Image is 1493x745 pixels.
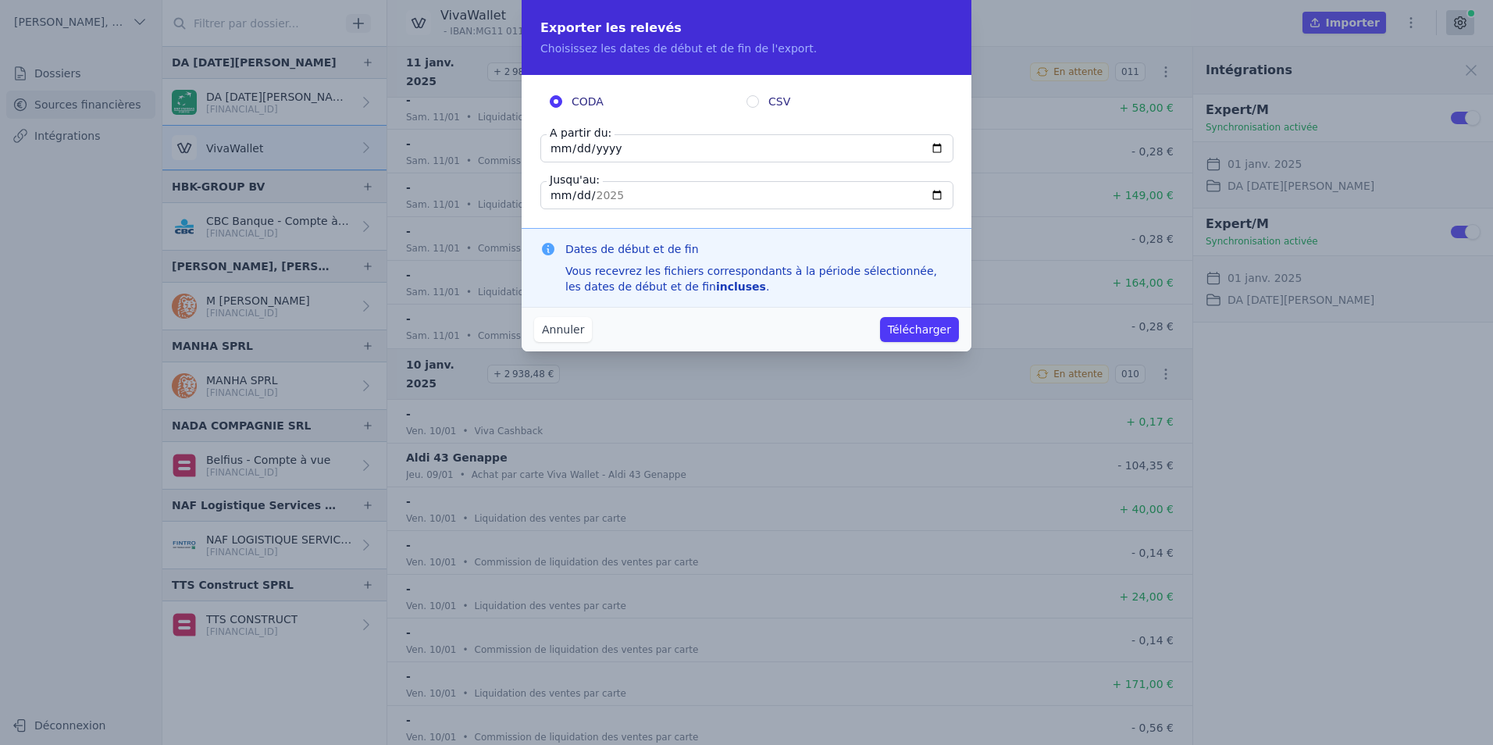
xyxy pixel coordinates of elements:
div: Vous recevrez les fichiers correspondants à la période sélectionnée, les dates de début et de fin . [565,263,953,294]
label: CSV [746,94,943,109]
span: CODA [572,94,604,109]
input: CSV [746,95,759,108]
button: Annuler [534,317,592,342]
h3: Dates de début et de fin [565,241,953,257]
h2: Exporter les relevés [540,19,953,37]
label: A partir du: [547,125,615,141]
label: CODA [550,94,746,109]
strong: incluses [716,280,766,293]
label: Jusqu'au: [547,172,603,187]
button: Télécharger [880,317,959,342]
input: CODA [550,95,562,108]
p: Choisissez les dates de début et de fin de l'export. [540,41,953,56]
span: CSV [768,94,790,109]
